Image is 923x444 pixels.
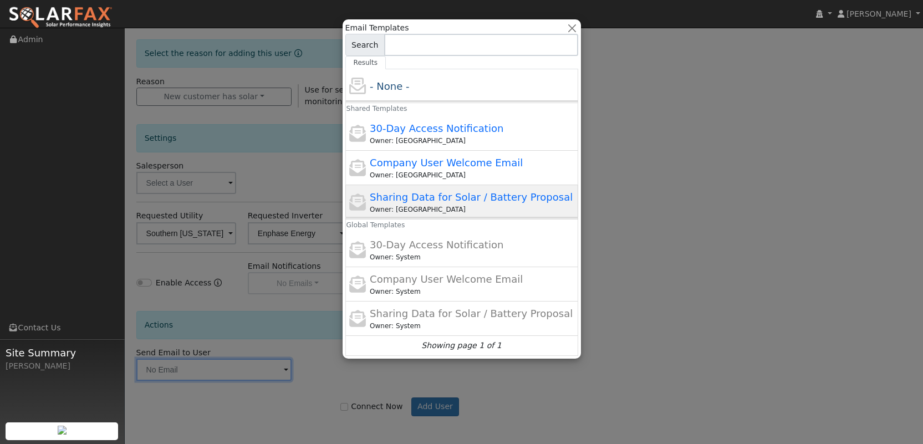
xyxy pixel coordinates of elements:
[58,426,67,435] img: retrieve
[370,252,575,262] div: Leroy Coffman
[370,321,575,331] div: Leroy Coffman
[370,287,575,297] div: Leroy Coffman
[345,22,409,34] span: Email Templates
[846,9,911,18] span: [PERSON_NAME]
[421,340,501,351] i: Showing page 1 of 1
[339,101,354,117] h6: Shared Templates
[339,217,354,233] h6: Global Templates
[370,170,575,180] div: Nick Duong
[370,239,503,251] span: 30-Day Access Notification
[370,273,523,285] span: Company User Welcome Email
[370,80,409,92] span: - None -
[370,157,523,169] span: Company User Welcome Email
[370,308,573,319] span: Sharing Data for Solar / Battery Proposal
[6,345,119,360] span: Site Summary
[370,136,575,146] div: Nick Duong
[345,34,385,56] span: Search
[370,123,503,134] span: 30-Day Access Notification
[370,205,575,215] div: Nick Duong
[345,56,386,69] a: Results
[6,360,119,372] div: [PERSON_NAME]
[8,6,113,29] img: SolarFax
[370,191,573,203] span: Sharing Data for Solar / Battery Proposal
